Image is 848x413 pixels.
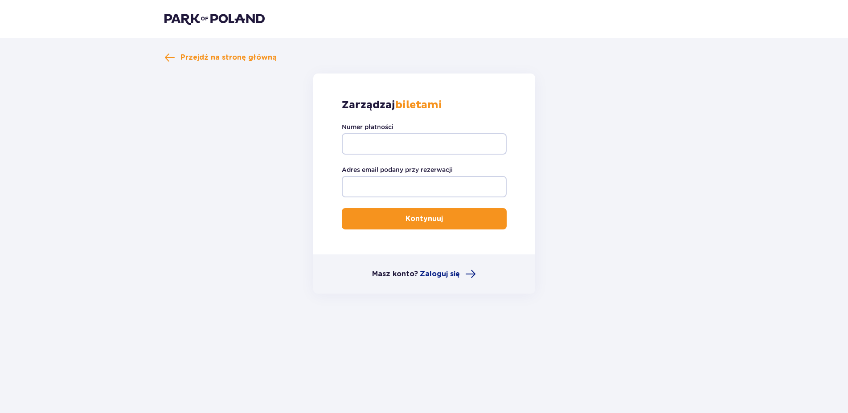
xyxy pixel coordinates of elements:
button: Kontynuuj [342,208,507,229]
a: Zaloguj się [420,269,476,279]
p: Zarządzaj [342,98,442,112]
span: Przejdź na stronę główną [180,53,277,62]
a: Przejdź na stronę główną [164,52,277,63]
label: Adres email podany przy rezerwacji [342,165,453,174]
img: Park of Poland logo [164,12,265,25]
strong: biletami [395,98,442,112]
p: Masz konto? [372,269,418,279]
p: Kontynuuj [406,214,443,224]
label: Numer płatności [342,123,393,131]
span: Zaloguj się [420,269,460,279]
